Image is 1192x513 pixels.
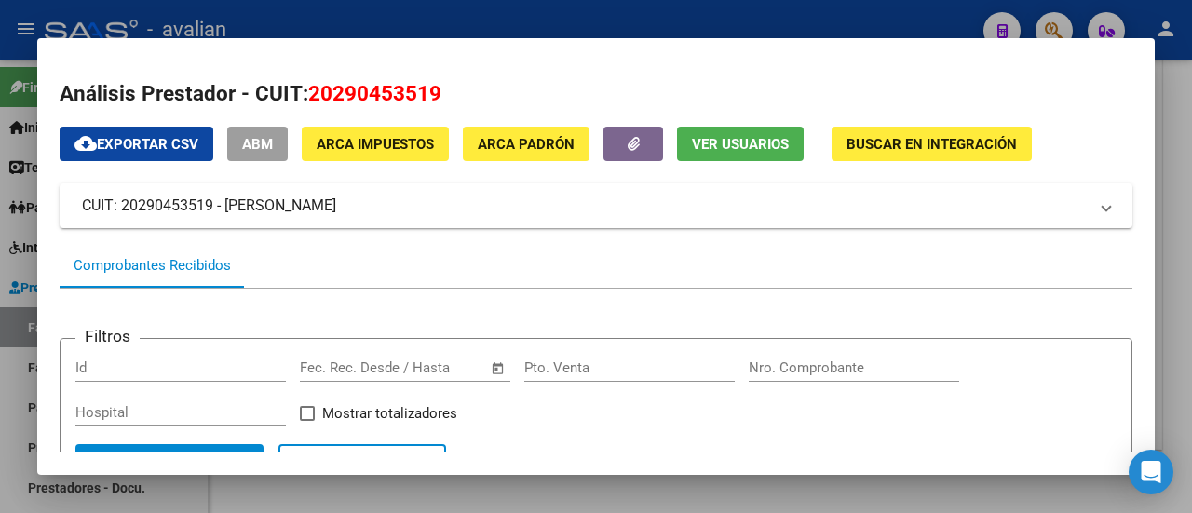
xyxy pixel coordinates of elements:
mat-icon: cloud_download [74,132,97,155]
span: ABM [242,136,273,153]
input: Fecha fin [392,359,482,376]
button: ARCA Impuestos [302,127,449,161]
mat-panel-title: CUIT: 20290453519 - [PERSON_NAME] [82,195,1088,217]
span: Mostrar totalizadores [322,402,457,425]
span: ARCA Impuestos [317,136,434,153]
span: 20290453519 [308,81,441,105]
span: Buscar en Integración [847,136,1017,153]
button: Ver Usuarios [677,127,804,161]
button: Exportar CSV [60,127,213,161]
button: Borrar Filtros [278,444,446,481]
span: Exportar CSV [74,136,198,153]
div: Comprobantes Recibidos [74,255,231,277]
span: ARCA Padrón [478,136,575,153]
h3: Filtros [75,324,140,348]
button: Buscar Registros [75,444,264,481]
div: Open Intercom Messenger [1129,450,1173,494]
button: Buscar en Integración [832,127,1032,161]
button: Open calendar [488,358,509,379]
mat-icon: delete [295,451,318,473]
mat-expansion-panel-header: CUIT: 20290453519 - [PERSON_NAME] [60,183,1132,228]
button: ABM [227,127,288,161]
input: Fecha inicio [300,359,375,376]
span: Ver Usuarios [692,136,789,153]
mat-icon: search [92,451,115,473]
button: ARCA Padrón [463,127,589,161]
h2: Análisis Prestador - CUIT: [60,78,1132,110]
